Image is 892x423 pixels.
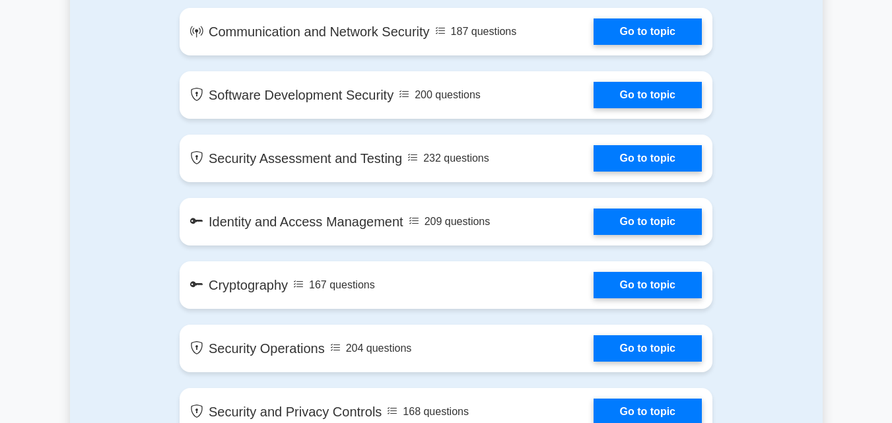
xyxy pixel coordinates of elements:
a: Go to topic [594,145,702,172]
a: Go to topic [594,82,702,108]
a: Go to topic [594,18,702,45]
a: Go to topic [594,335,702,362]
a: Go to topic [594,272,702,298]
a: Go to topic [594,209,702,235]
